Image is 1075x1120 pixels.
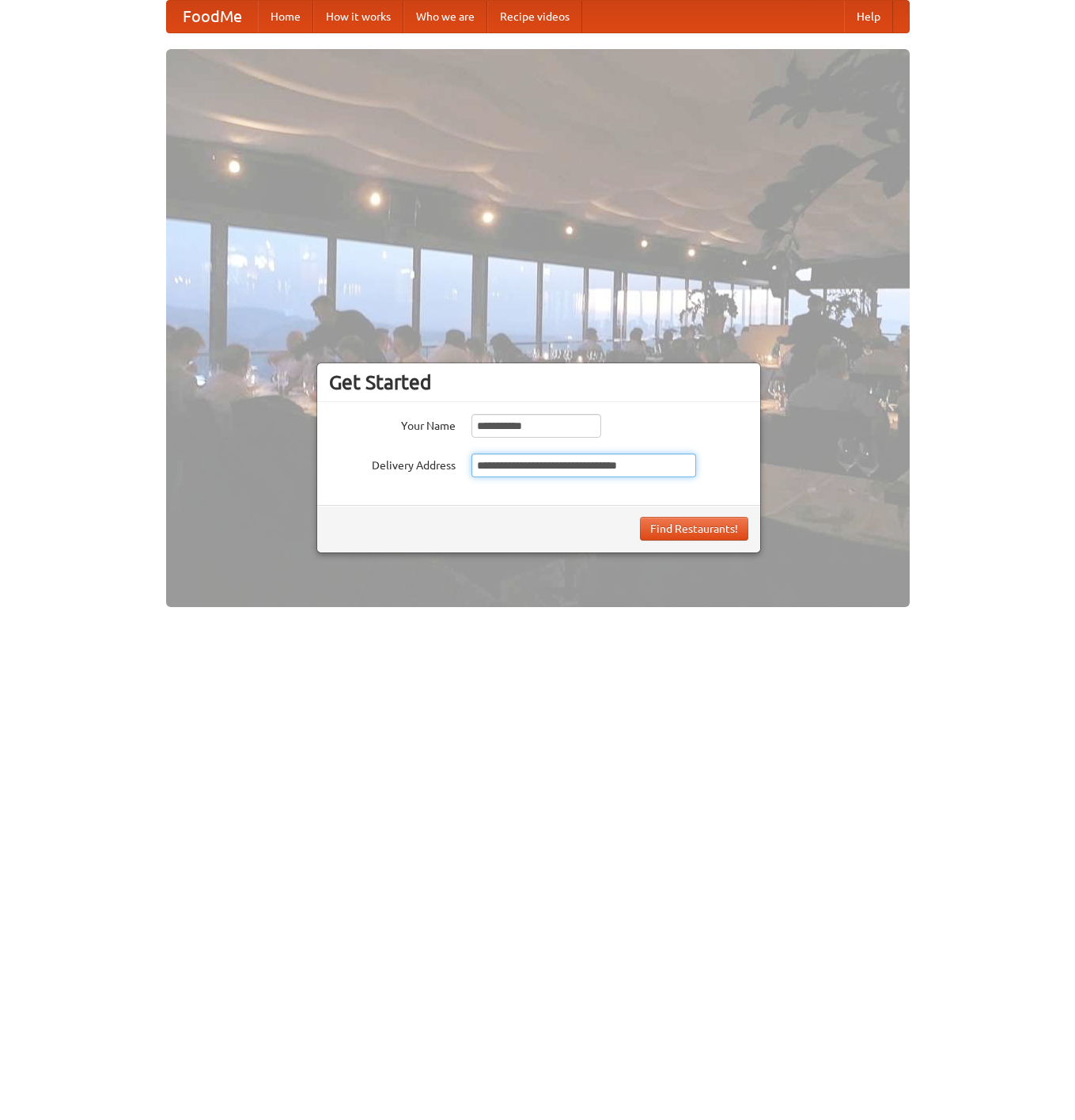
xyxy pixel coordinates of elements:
a: Recipe videos [487,1,582,32]
a: Home [258,1,313,32]
label: Delivery Address [329,454,456,473]
a: Help [844,1,893,32]
a: FoodMe [167,1,258,32]
a: Who we are [403,1,487,32]
a: How it works [313,1,403,32]
button: Find Restaurants! [640,517,748,541]
label: Your Name [329,414,456,434]
h3: Get Started [329,370,748,394]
